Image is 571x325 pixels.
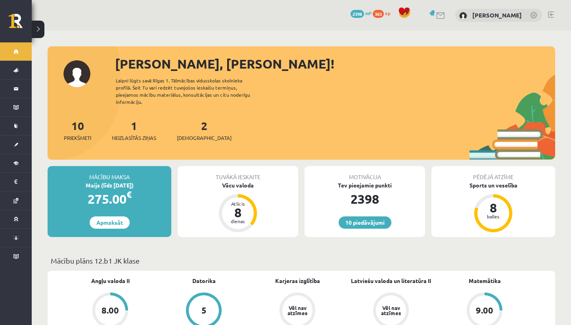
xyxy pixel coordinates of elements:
span: [DEMOGRAPHIC_DATA] [177,134,232,142]
span: 363 [373,10,384,18]
div: balles [481,214,505,219]
div: 8.00 [102,306,119,315]
a: Karjeras izglītība [275,277,320,285]
div: 5 [201,306,207,315]
a: Datorika [192,277,216,285]
div: 8 [226,206,250,219]
div: Mācību maksa [48,166,171,181]
a: 363 xp [373,10,394,16]
div: [PERSON_NAME], [PERSON_NAME]! [115,54,555,73]
a: Matemātika [469,277,501,285]
a: 2398 mP [351,10,372,16]
div: Tev pieejamie punkti [305,181,425,189]
a: 10Priekšmeti [64,119,91,142]
p: Mācību plāns 12.b1 JK klase [51,255,552,266]
div: dienas [226,219,250,224]
a: 10 piedāvājumi [339,216,391,229]
span: Priekšmeti [64,134,91,142]
div: Vēl nav atzīmes [286,305,308,315]
a: Apmaksāt [90,216,130,229]
a: Sports un veselība 8 balles [431,181,555,233]
div: 8 [481,201,505,214]
a: 2[DEMOGRAPHIC_DATA] [177,119,232,142]
span: Neizlasītās ziņas [112,134,156,142]
div: 9.00 [476,306,493,315]
a: Angļu valoda II [91,277,130,285]
span: xp [385,10,390,16]
div: Pēdējā atzīme [431,166,555,181]
span: 2398 [351,10,364,18]
div: 275.00 [48,189,171,208]
div: 2398 [305,189,425,208]
img: Daniella Bergmane [459,12,467,20]
div: Tuvākā ieskaite [178,166,298,181]
a: 1Neizlasītās ziņas [112,119,156,142]
div: Maijs (līdz [DATE]) [48,181,171,189]
div: Laipni lūgts savā Rīgas 1. Tālmācības vidusskolas skolnieka profilā. Šeit Tu vari redzēt tuvojošo... [116,77,264,105]
a: [PERSON_NAME] [472,11,522,19]
span: € [126,189,132,200]
div: Vācu valoda [178,181,298,189]
a: Rīgas 1. Tālmācības vidusskola [9,14,32,34]
a: Vācu valoda Atlicis 8 dienas [178,181,298,233]
div: Motivācija [305,166,425,181]
a: Latviešu valoda un literatūra II [351,277,431,285]
div: Vēl nav atzīmes [380,305,402,315]
div: Sports un veselība [431,181,555,189]
div: Atlicis [226,201,250,206]
span: mP [365,10,372,16]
